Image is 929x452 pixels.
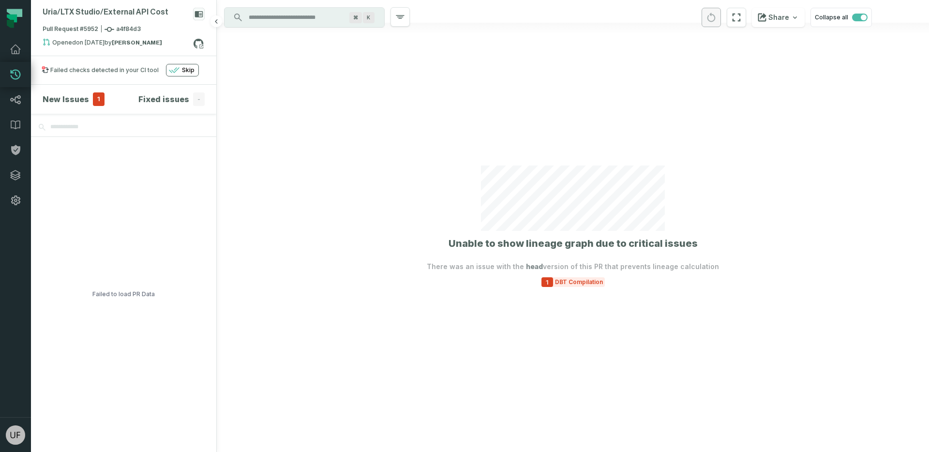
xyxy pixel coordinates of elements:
span: Press ⌘ + K to focus the search bar [349,12,362,23]
a: View on github [192,37,205,50]
button: 1DBT Compilation [541,277,605,287]
span: Press ⌘ + K to focus the search bar [363,12,375,23]
relative-time: Jul 29, 2025, 4:16 PM GMT+3 [76,39,105,46]
span: head [526,262,543,271]
h4: Fixed issues [138,93,189,105]
p: There was an issue with the version of this PR that prevents lineage calculation [427,262,719,271]
span: 1 [541,277,553,287]
h1: Unable to show lineage graph due to critical issues [449,237,698,250]
button: New Issues1Fixed issues- [43,92,205,106]
div: Opened by [43,38,193,50]
span: Pull Request #5952 a4f84d3 [43,25,141,34]
h4: New Issues [43,93,89,105]
img: avatar of ufridman [6,425,25,445]
button: Collapse all [810,8,872,27]
span: - [193,92,205,106]
button: Share [752,8,805,27]
span: DBT Compilation [553,278,605,286]
div: Uria/LTX Studio/ External API Cost [43,8,168,17]
span: Skip [182,66,195,74]
span: 1 [93,92,105,106]
strong: Uria Fridman (UriaFridman) [112,40,162,45]
button: Hide browsing panel [210,15,222,27]
div: Failed checks detected in your CI tool [50,66,159,74]
button: Skip [166,64,199,76]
